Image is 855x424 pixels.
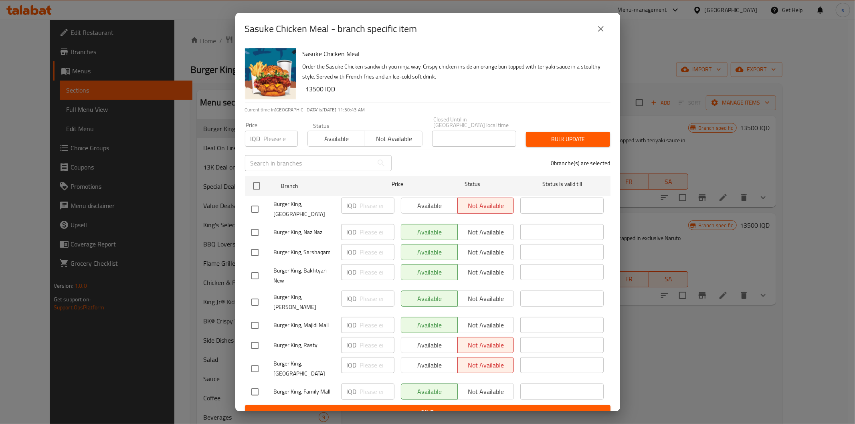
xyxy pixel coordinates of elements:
[360,384,394,400] input: Please enter price
[274,320,335,330] span: Burger King, Majidi Mall
[360,264,394,280] input: Please enter price
[251,408,604,418] span: Save
[274,247,335,257] span: Burger King, Sarshaqam
[281,181,364,191] span: Branch
[347,387,357,396] p: IQD
[274,266,335,286] span: Burger King, Bakhtyari New
[520,179,604,189] span: Status is valid till
[264,131,298,147] input: Please enter price
[347,247,357,257] p: IQD
[347,340,357,350] p: IQD
[360,291,394,307] input: Please enter price
[347,294,357,303] p: IQD
[245,106,610,113] p: Current time in [GEOGRAPHIC_DATA] is [DATE] 11:30:43 AM
[245,22,417,35] h2: Sasuke Chicken Meal - branch specific item
[251,134,261,143] p: IQD
[303,62,604,82] p: Order the Sasuke Chicken sandwich you ninja way. Crispy chicken inside an orange bun topped with ...
[365,131,422,147] button: Not available
[274,227,335,237] span: Burger King, Naz Naz
[303,48,604,59] h6: Sasuke Chicken Meal
[307,131,365,147] button: Available
[360,244,394,260] input: Please enter price
[347,201,357,210] p: IQD
[551,159,610,167] p: 0 branche(s) are selected
[371,179,424,189] span: Price
[347,360,357,370] p: IQD
[245,155,373,171] input: Search in branches
[532,134,604,144] span: Bulk update
[360,357,394,373] input: Please enter price
[274,387,335,397] span: Burger King, Family Mall
[311,133,362,145] span: Available
[360,224,394,240] input: Please enter price
[360,198,394,214] input: Please enter price
[526,132,610,147] button: Bulk update
[360,317,394,333] input: Please enter price
[360,337,394,353] input: Please enter price
[431,179,514,189] span: Status
[368,133,419,145] span: Not available
[274,199,335,219] span: Burger King, [GEOGRAPHIC_DATA]
[245,405,610,420] button: Save
[347,320,357,330] p: IQD
[347,227,357,237] p: IQD
[274,359,335,379] span: Burger King, [GEOGRAPHIC_DATA]
[591,19,610,38] button: close
[347,267,357,277] p: IQD
[245,48,296,99] img: Sasuke Chicken Meal
[274,292,335,312] span: Burger King, [PERSON_NAME]
[306,83,604,95] h6: 13500 IQD
[274,340,335,350] span: Burger King, Rasty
